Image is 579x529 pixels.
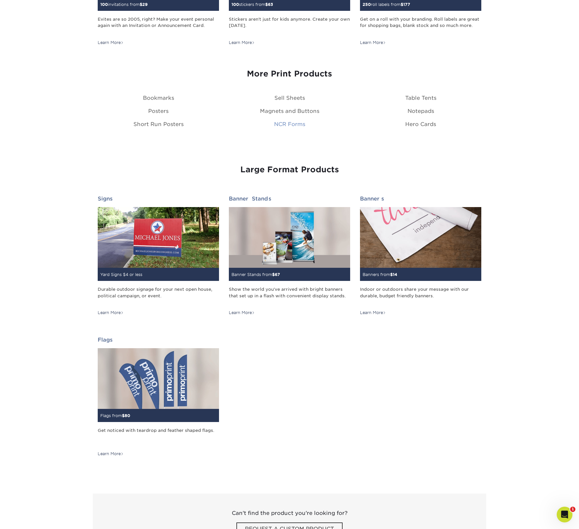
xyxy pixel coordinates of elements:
a: Signs Yard Signs $4 or less Durable outdoor signage for your next open house, political campaign,... [98,196,219,316]
iframe: Intercom live chat [557,507,572,522]
div: Learn More [98,40,124,46]
h3: More Print Products [98,69,481,79]
a: Posters [148,108,169,114]
a: Banner Stands Banner Stands from$67 Show the world you've arrived with bright banners that set up... [229,196,350,316]
span: $ [140,2,142,7]
div: Learn More [229,310,255,316]
small: Yard Signs $4 or less [100,272,142,277]
span: 63 [268,2,273,7]
img: Signs [98,207,219,268]
div: Get on a roll with your branding. Roll labels are great for shopping bags, blank stock and so muc... [360,16,481,35]
div: Learn More [360,310,386,316]
span: 14 [393,272,397,277]
div: Stickers aren't just for kids anymore. Create your own [DATE]. [229,16,350,35]
span: $ [390,272,393,277]
small: stickers from [231,2,273,7]
a: Magnets and Buttons [260,108,319,114]
span: 80 [125,413,130,418]
div: Learn More [360,40,386,46]
small: invitations from [100,2,148,7]
div: Learn More [98,451,124,457]
a: Bookmarks [143,95,174,101]
h2: Banner Stands [229,196,350,202]
div: Indoor or outdoors share your message with our durable, budget friendly banners. [360,286,481,305]
div: Learn More [229,40,255,46]
span: $ [122,413,125,418]
a: Short Run Posters [133,121,184,127]
span: 177 [403,2,410,7]
div: Learn More [98,310,124,316]
img: Banner Stands [229,207,350,268]
small: Banners from [363,272,397,277]
span: $ [265,2,268,7]
h2: Flags [98,337,219,343]
h3: Large Format Products [98,165,481,175]
span: Can't find the product you're looking for? [98,509,481,525]
span: 1 [570,507,575,512]
a: Banners Banners from$14 Indoor or outdoors share your message with our durable, budget friendly b... [360,196,481,316]
div: Show the world you've arrived with bright banners that set up in a flash with convenient display ... [229,286,350,305]
span: 100 [100,2,108,7]
small: Banner Stands from [231,272,280,277]
span: 29 [142,2,148,7]
small: Flags from [100,413,130,418]
img: Flags [98,348,219,409]
span: $ [401,2,403,7]
a: Flags Flags from$80 Get noticed with teardrop and feather shaped flags. Learn More [98,337,219,457]
span: $ [272,272,275,277]
span: 67 [275,272,280,277]
div: Evites are so 2005, right? Make your event personal again with an Invitation or Announcement Card. [98,16,219,35]
a: Hero Cards [405,121,436,127]
span: 100 [231,2,239,7]
small: roll labels from [363,2,410,7]
img: Banners [360,207,481,268]
a: Table Tents [405,95,436,101]
h2: Banners [360,196,481,202]
h2: Signs [98,196,219,202]
span: 250 [363,2,371,7]
div: Get noticed with teardrop and feather shaped flags. [98,427,219,446]
a: NCR Forms [274,121,305,127]
div: Durable outdoor signage for your next open house, political campaign, or event. [98,286,219,305]
a: Notepads [408,108,434,114]
a: Sell Sheets [274,95,305,101]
